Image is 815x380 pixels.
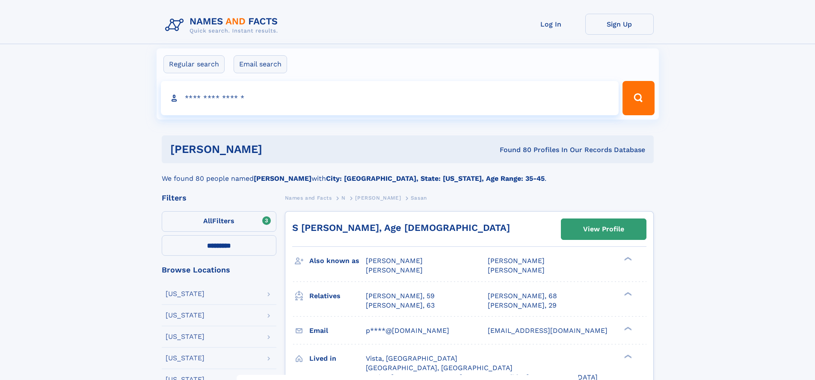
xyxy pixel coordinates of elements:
[517,14,585,35] a: Log In
[166,290,204,297] div: [US_STATE]
[366,301,435,310] a: [PERSON_NAME], 63
[162,194,276,202] div: Filters
[488,291,557,301] a: [PERSON_NAME], 68
[366,257,423,265] span: [PERSON_NAME]
[561,219,646,239] a: View Profile
[170,144,381,155] h1: [PERSON_NAME]
[366,364,513,372] span: [GEOGRAPHIC_DATA], [GEOGRAPHIC_DATA]
[292,222,510,233] a: S [PERSON_NAME], Age [DEMOGRAPHIC_DATA]
[488,301,557,310] a: [PERSON_NAME], 29
[622,353,632,359] div: ❯
[366,266,423,274] span: [PERSON_NAME]
[166,312,204,319] div: [US_STATE]
[622,326,632,331] div: ❯
[381,145,645,155] div: Found 80 Profiles In Our Records Database
[488,257,545,265] span: [PERSON_NAME]
[163,55,225,73] label: Regular search
[366,291,435,301] a: [PERSON_NAME], 59
[166,355,204,362] div: [US_STATE]
[366,354,457,362] span: Vista, [GEOGRAPHIC_DATA]
[355,195,401,201] span: [PERSON_NAME]
[166,333,204,340] div: [US_STATE]
[341,192,346,203] a: N
[585,14,654,35] a: Sign Up
[309,289,366,303] h3: Relatives
[488,266,545,274] span: [PERSON_NAME]
[162,211,276,232] label: Filters
[583,219,624,239] div: View Profile
[162,14,285,37] img: Logo Names and Facts
[285,192,332,203] a: Names and Facts
[162,163,654,184] div: We found 80 people named with .
[309,351,366,366] h3: Lived in
[488,326,608,335] span: [EMAIL_ADDRESS][DOMAIN_NAME]
[309,254,366,268] h3: Also known as
[622,81,654,115] button: Search Button
[161,81,619,115] input: search input
[622,256,632,262] div: ❯
[203,217,212,225] span: All
[326,174,545,183] b: City: [GEOGRAPHIC_DATA], State: [US_STATE], Age Range: 35-45
[411,195,427,201] span: Sasan
[254,174,311,183] b: [PERSON_NAME]
[622,291,632,296] div: ❯
[309,323,366,338] h3: Email
[355,192,401,203] a: [PERSON_NAME]
[341,195,346,201] span: N
[162,266,276,274] div: Browse Locations
[234,55,287,73] label: Email search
